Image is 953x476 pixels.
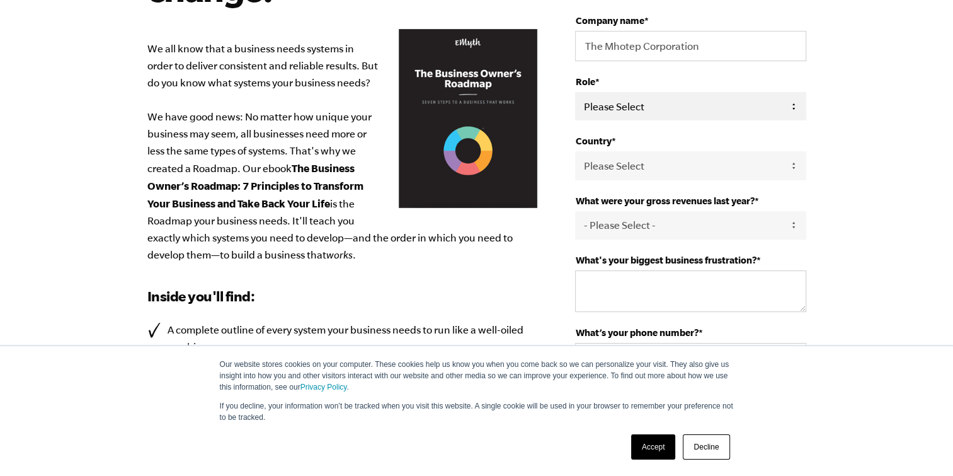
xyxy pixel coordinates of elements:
span: Country [575,136,611,146]
span: Role [575,76,595,87]
p: Our website stores cookies on your computer. These cookies help us know you when you come back so... [220,359,734,393]
a: Decline [683,434,729,460]
span: What’s your phone number? [575,327,698,338]
b: The Business Owner’s Roadmap: 7 Principles to Transform Your Business and Take Back Your Life [147,162,363,209]
span: Company name [575,15,644,26]
li: A complete outline of every system your business needs to run like a well-oiled machine [147,322,538,356]
span: What were your gross revenues last year? [575,195,754,206]
span: What's your biggest business frustration? [575,255,756,265]
em: works [326,249,353,260]
h3: Inside you'll find: [147,286,538,306]
p: If you decline, your information won’t be tracked when you visit this website. A single cookie wi... [220,400,734,423]
a: Privacy Policy [300,383,347,392]
a: Accept [631,434,676,460]
p: We all know that a business needs systems in order to deliver consistent and reliable results. Bu... [147,40,538,264]
img: Business Owners Roadmap Cover [399,29,537,209]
